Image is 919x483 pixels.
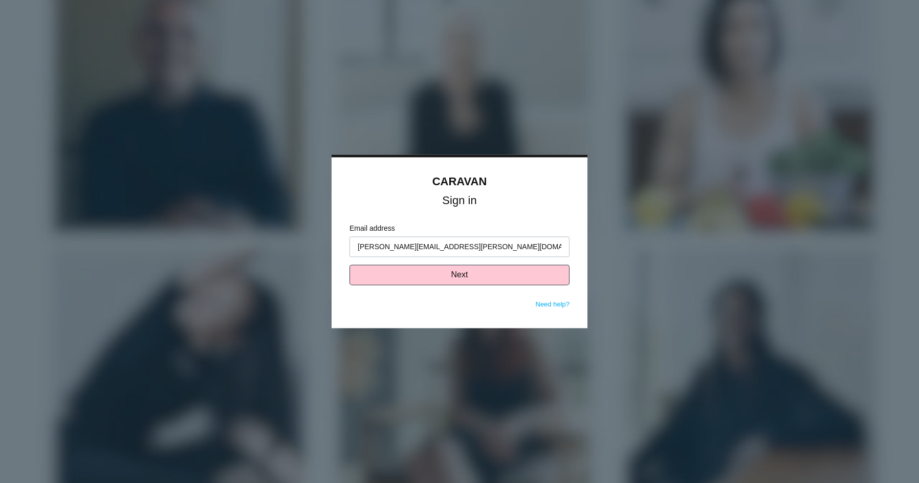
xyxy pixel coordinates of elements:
[349,224,570,234] label: Email address
[349,196,570,206] h1: Sign in
[432,175,487,188] a: CARAVAN
[349,237,570,257] input: Enter your email address
[536,301,570,309] a: Need help?
[349,265,570,286] button: Next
